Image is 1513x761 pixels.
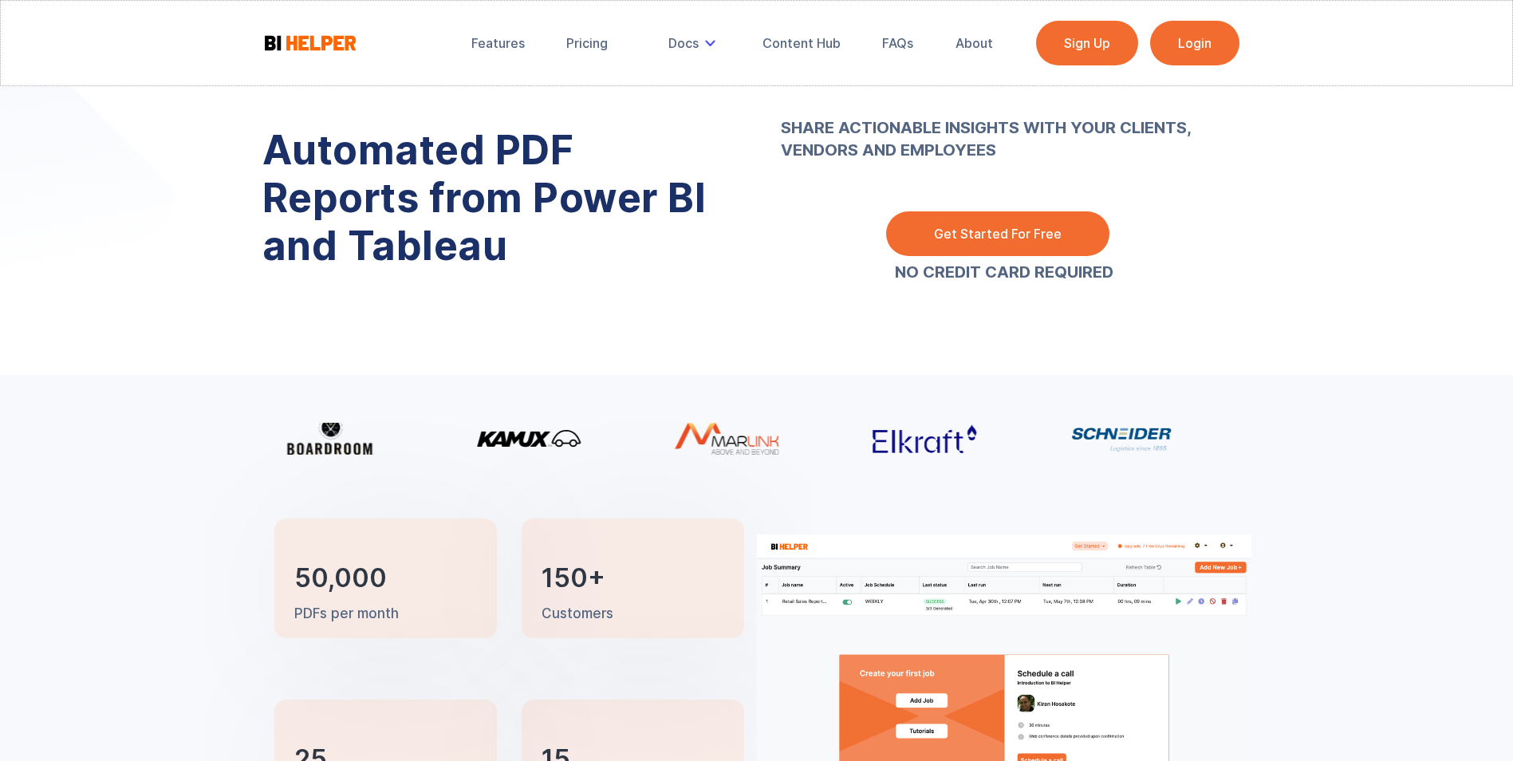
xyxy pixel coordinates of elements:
[944,26,1004,61] a: About
[781,72,1227,183] strong: SHARE ACTIONABLE INSIGHTS WITH YOUR CLIENTS, VENDORS AND EMPLOYEES ‍
[668,35,699,51] div: Docs
[542,605,613,624] p: Customers
[542,566,605,590] h3: 150+
[294,605,399,624] p: PDFs per month
[895,264,1113,280] a: NO CREDIT CARD REQUIRED
[460,26,536,61] a: Features
[751,26,852,61] a: Content Hub
[566,35,608,51] div: Pricing
[781,72,1227,183] p: ‍
[294,566,387,590] h3: 50,000
[886,211,1109,256] a: Get Started For Free
[871,26,924,61] a: FAQs
[882,35,913,51] div: FAQs
[1150,21,1239,65] a: Login
[262,126,733,270] h1: Automated PDF Reports from Power BI and Tableau
[471,35,525,51] div: Features
[1036,21,1138,65] a: Sign Up
[657,26,732,61] div: Docs
[955,35,993,51] div: About
[895,262,1113,282] strong: NO CREDIT CARD REQUIRED
[762,35,841,51] div: Content Hub
[555,26,619,61] a: Pricing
